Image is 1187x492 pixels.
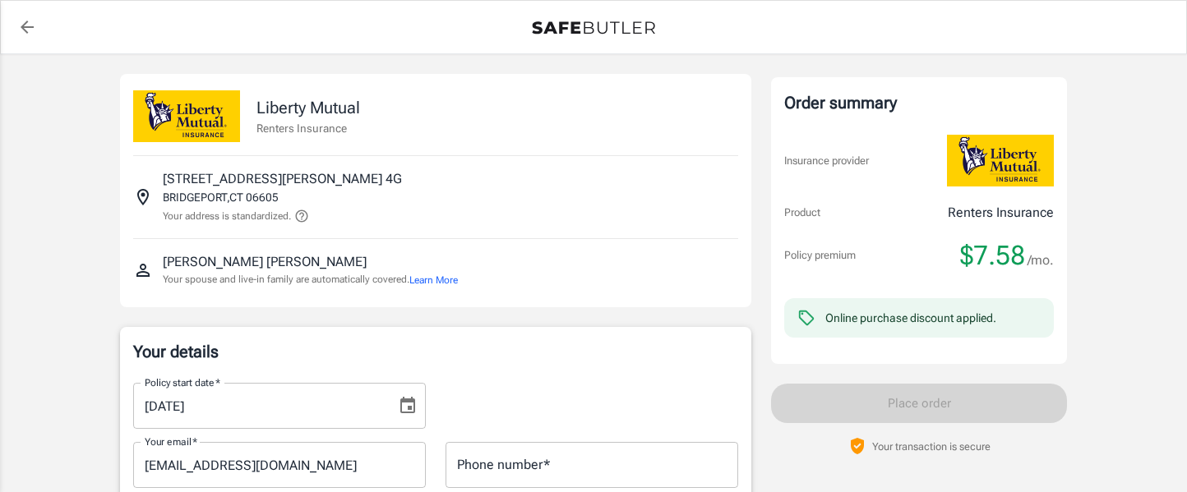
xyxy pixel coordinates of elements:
p: Policy premium [784,247,856,264]
button: Learn More [409,273,458,287]
svg: Insured person [133,260,153,280]
a: back to quotes [11,11,44,44]
p: Your details [133,340,738,363]
img: Back to quotes [532,21,655,34]
span: $7.58 [960,239,1025,272]
p: Your transaction is secure [872,439,991,454]
p: BRIDGEPORT , CT 06605 [163,189,279,205]
p: Insurance provider [784,153,869,169]
div: Order summary [784,90,1054,115]
img: Liberty Mutual [947,135,1054,186]
p: Your spouse and live-in family are automatically covered. [163,272,458,287]
p: Renters Insurance [256,120,360,136]
p: [STREET_ADDRESS][PERSON_NAME] 4G [163,169,402,189]
p: [PERSON_NAME] [PERSON_NAME] [163,252,367,272]
span: /mo. [1028,249,1054,272]
div: Online purchase discount applied. [825,310,996,326]
p: Product [784,205,820,221]
p: Your address is standardized. [163,209,291,223]
img: Liberty Mutual [133,90,240,142]
input: Enter email [133,442,426,488]
p: Liberty Mutual [256,95,360,120]
input: Enter number [446,442,738,488]
label: Your email [145,435,197,448]
input: MM/DD/YYYY [133,383,385,429]
svg: Insured address [133,187,153,207]
label: Policy start date [145,375,220,389]
button: Choose date, selected date is Sep 27, 2025 [391,389,424,422]
p: Renters Insurance [948,203,1054,223]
